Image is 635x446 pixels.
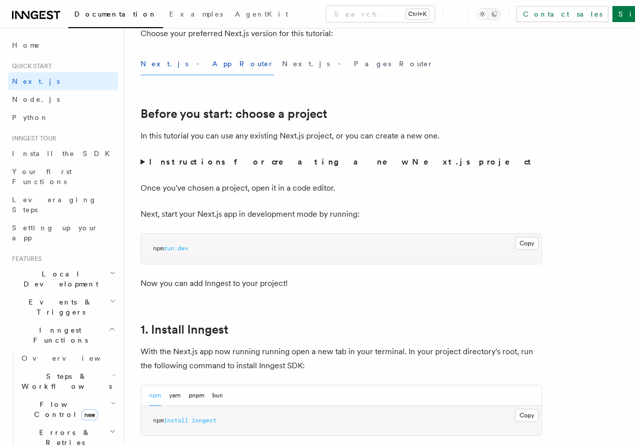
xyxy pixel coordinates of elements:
span: new [81,409,98,420]
span: Local Development [8,269,109,289]
span: dev [178,245,188,252]
span: Steps & Workflows [18,371,112,391]
button: Events & Triggers [8,293,118,321]
span: Python [12,113,49,121]
a: Install the SDK [8,144,118,163]
p: Once you've chosen a project, open it in a code editor. [141,181,542,195]
button: Next.js - App Router [141,53,274,75]
a: Before you start: choose a project [141,107,327,121]
button: npm [149,385,161,406]
a: Overview [18,349,118,367]
strong: Instructions for creating a new Next.js project [149,157,535,167]
a: Contact sales [517,6,608,22]
span: inngest [192,417,216,424]
span: Home [12,40,40,50]
a: Node.js [8,90,118,108]
button: Search...Ctrl+K [326,6,435,22]
a: Home [8,36,118,54]
span: Install the SDK [12,150,116,158]
button: Copy [515,237,539,250]
p: Choose your preferred Next.js version for this tutorial: [141,27,542,41]
span: Leveraging Steps [12,196,97,214]
kbd: Ctrl+K [406,9,429,19]
a: Setting up your app [8,219,118,247]
p: In this tutorial you can use any existing Next.js project, or you can create a new one. [141,129,542,143]
button: Flow Controlnew [18,395,118,423]
button: Copy [515,409,539,422]
span: run [164,245,174,252]
span: Features [8,255,42,263]
button: Local Development [8,265,118,293]
button: bun [212,385,223,406]
span: install [164,417,188,424]
span: Events & Triggers [8,297,109,317]
a: Python [8,108,118,126]
summary: Instructions for creating a new Next.js project [141,155,542,169]
button: Steps & Workflows [18,367,118,395]
span: Quick start [8,62,52,70]
span: Your first Functions [12,168,72,186]
span: npm [153,245,164,252]
span: Documentation [74,10,157,18]
a: Examples [163,3,229,27]
span: Inngest Functions [8,325,108,345]
span: Setting up your app [12,224,98,242]
span: Node.js [12,95,60,103]
button: pnpm [189,385,204,406]
span: Next.js [12,77,60,85]
span: Examples [169,10,223,18]
span: AgentKit [235,10,288,18]
p: Next, start your Next.js app in development mode by running: [141,207,542,221]
a: 1. Install Inngest [141,323,228,337]
button: Inngest Functions [8,321,118,349]
a: Leveraging Steps [8,191,118,219]
span: Overview [22,354,125,362]
span: Flow Control [18,399,110,419]
a: Your first Functions [8,163,118,191]
span: npm [153,417,164,424]
button: yarn [169,385,181,406]
a: Documentation [68,3,163,28]
span: Inngest tour [8,134,56,142]
a: AgentKit [229,3,294,27]
button: Next.js - Pages Router [282,53,434,75]
p: Now you can add Inngest to your project! [141,276,542,290]
a: Next.js [8,72,118,90]
p: With the Next.js app now running running open a new tab in your terminal. In your project directo... [141,345,542,373]
button: Toggle dark mode [476,8,500,20]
